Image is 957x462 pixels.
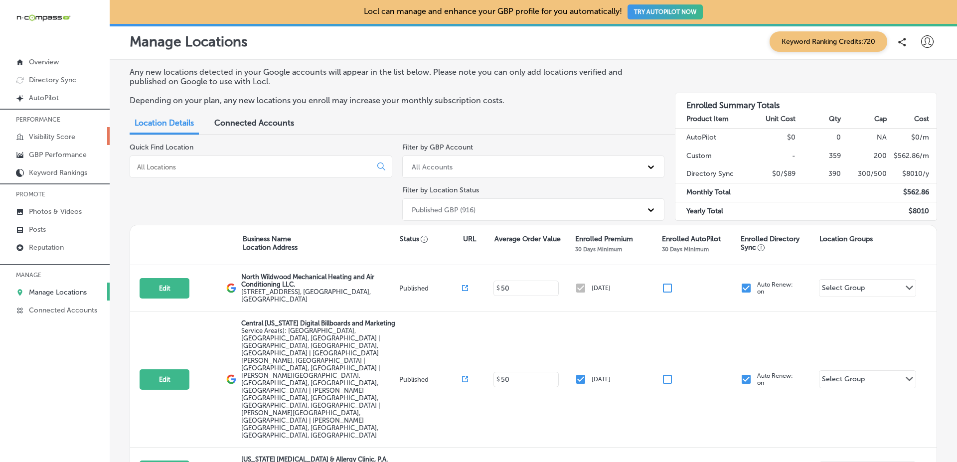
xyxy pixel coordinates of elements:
p: Status [400,235,463,243]
p: Enrolled AutoPilot [662,235,721,243]
input: All Locations [136,162,369,171]
p: 30 Days Minimum [662,246,709,253]
p: Location Groups [819,235,873,243]
p: URL [463,235,476,243]
img: logo [226,283,236,293]
td: 390 [796,165,841,183]
label: Filter by GBP Account [402,143,473,152]
button: Edit [140,278,189,299]
td: Yearly Total [675,202,751,220]
th: Qty [796,110,841,129]
td: $0 [751,129,796,147]
td: Monthly Total [675,183,751,202]
td: AutoPilot [675,129,751,147]
th: Cost [887,110,937,129]
span: Orlando, FL, USA | Kissimmee, FL, USA | Meadow Woods, FL 32824, USA | Hunters Creek, FL 32837, US... [241,327,380,439]
div: Select Group [822,375,865,386]
td: NA [841,129,887,147]
label: Quick Find Location [130,143,193,152]
td: Custom [675,147,751,165]
td: $ 562.86 /m [887,147,937,165]
p: Enrolled Directory Sync [741,235,814,252]
div: Select Group [822,284,865,295]
p: Central [US_STATE] Digital Billboards and Marketing [241,319,397,327]
div: All Accounts [412,162,453,171]
p: Manage Locations [130,33,248,50]
td: $ 8010 /y [887,165,937,183]
p: $ [496,285,500,292]
p: Connected Accounts [29,306,97,314]
p: [DATE] [592,285,611,292]
button: Edit [140,369,189,390]
button: TRY AUTOPILOT NOW [628,4,703,19]
p: Keyword Rankings [29,168,87,177]
p: Published [399,285,463,292]
p: Auto Renew: on [757,372,793,386]
td: $0/$89 [751,165,796,183]
p: Posts [29,225,46,234]
th: Unit Cost [751,110,796,129]
img: logo [226,374,236,384]
p: Published [399,376,463,383]
label: Filter by Location Status [402,186,479,194]
label: [STREET_ADDRESS] , [GEOGRAPHIC_DATA], [GEOGRAPHIC_DATA] [241,288,397,303]
p: Overview [29,58,59,66]
td: $ 8010 [887,202,937,220]
p: $ [496,376,500,383]
p: Visibility Score [29,133,75,141]
span: Keyword Ranking Credits: 720 [770,31,887,52]
div: Published GBP (916) [412,205,476,214]
td: Directory Sync [675,165,751,183]
p: 30 Days Minimum [575,246,622,253]
span: Connected Accounts [214,118,294,128]
p: Any new locations detected in your Google accounts will appear in the list below. Please note you... [130,67,654,86]
p: North Wildwood Mechanical Heating and Air Conditioning LLC. [241,273,397,288]
strong: Product Item [686,115,729,123]
img: 660ab0bf-5cc7-4cb8-ba1c-48b5ae0f18e60NCTV_CLogo_TV_Black_-500x88.png [16,13,71,22]
p: AutoPilot [29,94,59,102]
p: [DATE] [592,376,611,383]
p: GBP Performance [29,151,87,159]
p: Average Order Value [494,235,561,243]
th: Cap [841,110,887,129]
td: 0 [796,129,841,147]
td: $ 0 /m [887,129,937,147]
td: - [751,147,796,165]
p: Business Name Location Address [243,235,298,252]
td: 300/500 [841,165,887,183]
span: Location Details [135,118,194,128]
h3: Enrolled Summary Totals [675,93,937,110]
p: Manage Locations [29,288,87,297]
td: 359 [796,147,841,165]
p: Depending on your plan, any new locations you enroll may increase your monthly subscription costs. [130,96,654,105]
p: Reputation [29,243,64,252]
td: 200 [841,147,887,165]
p: Enrolled Premium [575,235,633,243]
p: Directory Sync [29,76,76,84]
p: Photos & Videos [29,207,82,216]
td: $ 562.86 [887,183,937,202]
p: Auto Renew: on [757,281,793,295]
